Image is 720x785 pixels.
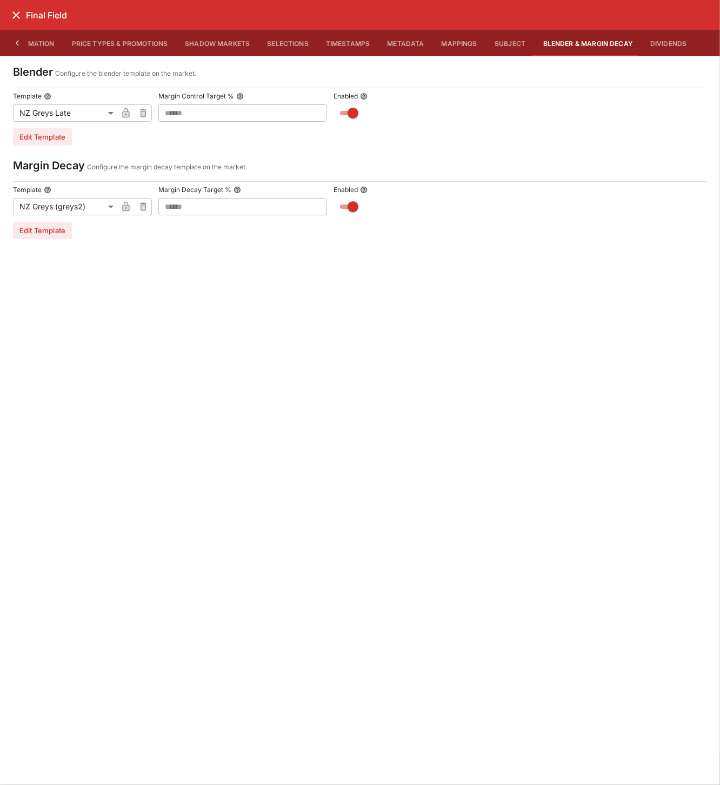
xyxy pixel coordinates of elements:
[44,93,51,100] button: Template
[236,93,244,100] button: Margin Control Target %
[6,5,26,25] button: close
[176,30,258,56] button: Shadow Markets
[360,93,368,100] button: Enabled
[234,186,241,194] button: Margin Decay Target %
[55,68,196,79] p: Configure the blender template on the market.
[334,91,358,101] p: Enabled
[258,30,317,56] button: Selections
[13,159,85,173] h4: Margin Decay
[158,185,231,194] p: Margin Decay Target %
[87,162,247,173] p: Configure the margin decay template on the market.
[486,30,535,56] button: Subject
[642,30,695,56] button: Dividends
[13,91,42,101] p: Template
[360,186,368,194] button: Enabled
[535,30,642,56] button: Blender & Margin Decay
[13,198,117,215] div: NZ Greys (greys2)
[44,186,51,194] button: Template
[317,30,379,56] button: Timestamps
[63,30,177,56] button: Price Types & Promotions
[158,91,234,101] p: Margin Control Target %
[13,128,72,146] button: Edit Template
[13,104,117,122] div: NZ Greys Late
[334,185,358,194] p: Enabled
[433,30,486,56] button: Mappings
[378,30,432,56] button: Metadata
[13,222,72,239] button: Edit Template
[13,185,42,194] p: Template
[13,65,53,79] h4: Blender
[26,10,67,21] h6: Final Field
